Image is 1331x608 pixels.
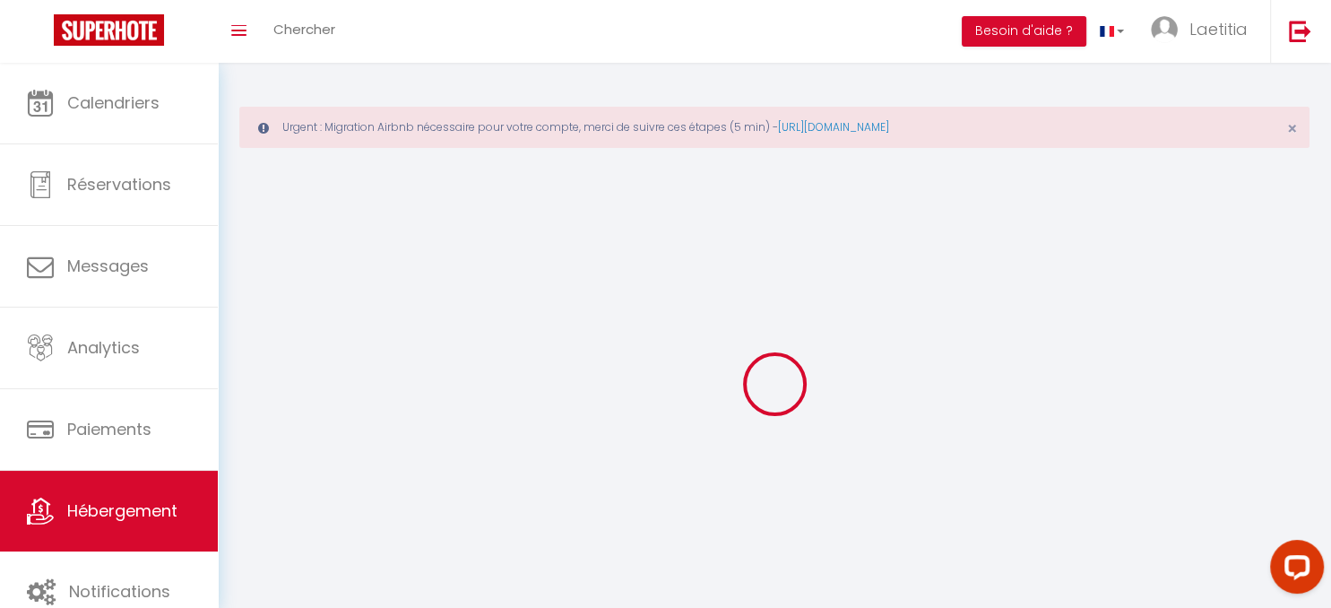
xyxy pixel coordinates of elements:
span: Laetitia [1189,18,1248,40]
iframe: LiveChat chat widget [1256,533,1331,608]
span: Réservations [67,173,171,195]
a: [URL][DOMAIN_NAME] [778,119,889,135]
span: Calendriers [67,91,160,114]
img: ... [1151,16,1178,43]
img: logout [1289,20,1311,42]
span: Analytics [67,336,140,359]
span: Hébergement [67,499,177,522]
span: Chercher [273,20,335,39]
img: Super Booking [54,14,164,46]
span: × [1287,117,1298,140]
span: Messages [67,255,149,277]
div: Urgent : Migration Airbnb nécessaire pour votre compte, merci de suivre ces étapes (5 min) - [239,107,1309,148]
button: Close [1287,121,1298,137]
span: Paiements [67,418,151,440]
button: Besoin d'aide ? [962,16,1086,47]
span: Notifications [69,580,170,603]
